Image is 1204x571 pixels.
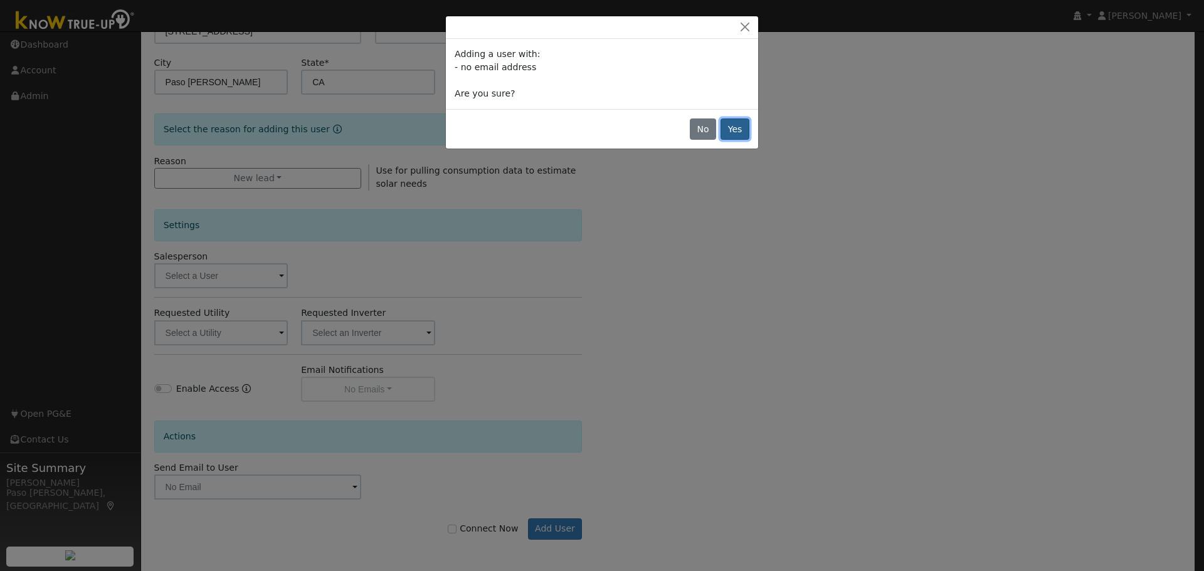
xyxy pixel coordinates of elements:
button: Yes [721,118,749,140]
button: Close [736,21,754,34]
span: Are you sure? [455,88,515,98]
span: - no email address [455,62,536,72]
span: Adding a user with: [455,49,540,59]
button: No [690,118,716,140]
